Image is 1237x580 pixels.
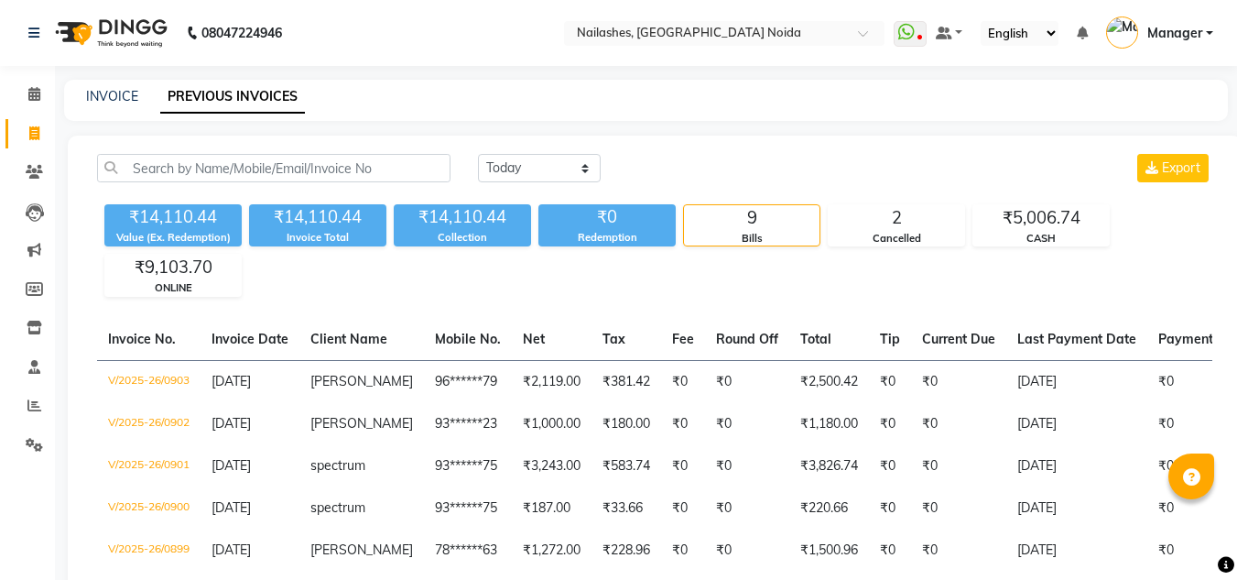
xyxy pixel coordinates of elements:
div: ONLINE [105,280,241,296]
div: Value (Ex. Redemption) [104,230,242,246]
div: 2 [829,205,964,231]
span: [PERSON_NAME] [310,415,413,432]
div: Cancelled [829,231,964,246]
span: [DATE] [212,542,251,558]
td: ₹33.66 [591,487,661,530]
td: ₹2,500.42 [789,360,869,403]
div: ₹14,110.44 [104,204,242,230]
td: ₹0 [911,530,1006,572]
span: Invoice No. [108,331,176,347]
span: [DATE] [212,499,251,516]
td: [DATE] [1006,487,1147,530]
td: ₹0 [911,445,1006,487]
td: ₹0 [705,403,789,445]
span: Fee [672,331,694,347]
div: CASH [973,231,1109,246]
td: ₹583.74 [591,445,661,487]
div: ₹9,103.70 [105,255,241,280]
td: ₹1,500.96 [789,530,869,572]
td: [DATE] [1006,445,1147,487]
td: ₹3,243.00 [512,445,591,487]
td: ₹1,180.00 [789,403,869,445]
div: ₹5,006.74 [973,205,1109,231]
td: ₹187.00 [512,487,591,530]
span: Last Payment Date [1017,331,1136,347]
span: [DATE] [212,373,251,389]
td: ₹0 [911,487,1006,530]
td: ₹381.42 [591,360,661,403]
span: Export [1162,159,1200,176]
span: spectrum [310,499,365,516]
td: V/2025-26/0903 [97,360,201,403]
span: [DATE] [212,415,251,432]
span: Manager [1147,24,1202,43]
a: PREVIOUS INVOICES [160,81,305,114]
button: Export [1137,154,1209,182]
td: ₹0 [911,360,1006,403]
td: ₹1,272.00 [512,530,591,572]
div: 9 [684,205,819,231]
td: [DATE] [1006,360,1147,403]
div: ₹14,110.44 [249,204,386,230]
span: [PERSON_NAME] [310,542,413,558]
img: logo [47,7,172,59]
td: ₹220.66 [789,487,869,530]
div: Bills [684,231,819,246]
td: ₹1,000.00 [512,403,591,445]
td: V/2025-26/0899 [97,530,201,572]
td: ₹0 [705,530,789,572]
div: Invoice Total [249,230,386,246]
td: V/2025-26/0900 [97,487,201,530]
b: 08047224946 [201,7,282,59]
td: ₹180.00 [591,403,661,445]
span: Current Due [922,331,995,347]
td: ₹228.96 [591,530,661,572]
span: [PERSON_NAME] [310,373,413,389]
span: Client Name [310,331,387,347]
div: ₹14,110.44 [394,204,531,230]
td: [DATE] [1006,403,1147,445]
td: ₹0 [705,445,789,487]
td: ₹0 [705,360,789,403]
td: ₹0 [661,487,705,530]
td: ₹0 [661,445,705,487]
td: ₹0 [869,403,911,445]
div: ₹0 [538,204,676,230]
span: Total [800,331,831,347]
div: Collection [394,230,531,246]
td: ₹0 [911,403,1006,445]
td: V/2025-26/0901 [97,445,201,487]
span: Invoice Date [212,331,288,347]
td: ₹2,119.00 [512,360,591,403]
td: ₹3,826.74 [789,445,869,487]
td: ₹0 [869,487,911,530]
td: [DATE] [1006,530,1147,572]
td: ₹0 [661,530,705,572]
div: Redemption [538,230,676,246]
td: ₹0 [661,403,705,445]
span: Mobile No. [435,331,501,347]
td: V/2025-26/0902 [97,403,201,445]
span: Round Off [716,331,778,347]
img: Manager [1106,16,1138,49]
span: spectrum [310,457,365,474]
td: ₹0 [661,360,705,403]
span: Tip [880,331,900,347]
span: [DATE] [212,457,251,474]
td: ₹0 [869,445,911,487]
td: ₹0 [705,487,789,530]
td: ₹0 [869,360,911,403]
span: Tax [602,331,625,347]
td: ₹0 [869,530,911,572]
span: Net [523,331,545,347]
input: Search by Name/Mobile/Email/Invoice No [97,154,450,182]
